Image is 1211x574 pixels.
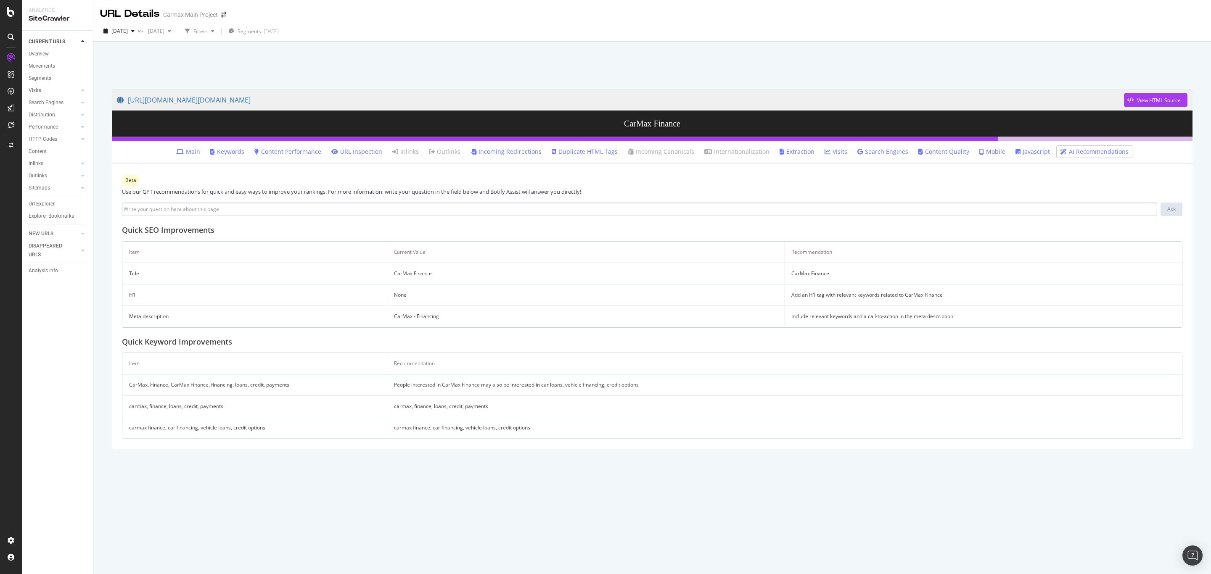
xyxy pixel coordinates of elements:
[29,86,41,95] div: Visits
[29,147,87,156] a: Content
[387,353,1182,374] th: Recommendation
[29,229,79,238] a: NEW URLS
[122,306,387,327] td: Meta description
[225,24,282,38] button: Segments[DATE]
[193,28,208,35] div: Filters
[29,37,79,46] a: CURRENT URLS
[552,147,618,156] a: Duplicate HTML Tags
[254,147,321,156] a: Content Performance
[29,147,47,156] div: Content
[29,14,86,24] div: SiteCrawler
[1137,97,1181,104] div: View HTML Source
[387,306,785,327] td: CarMax - Financing
[112,111,1192,137] h3: CarMax Finance
[138,27,145,34] span: vs
[628,147,694,156] a: Incoming Canonicals
[122,174,140,186] div: warning label
[221,12,226,18] div: arrow-right-arrow-left
[1182,545,1203,566] div: Open Intercom Messenger
[29,171,79,180] a: Outlinks
[145,27,164,34] span: 2025 Feb. 23rd
[29,159,79,168] a: Inlinks
[29,111,55,119] div: Distribution
[29,159,43,168] div: Inlinks
[29,62,87,71] a: Movements
[210,147,244,156] a: Keywords
[29,200,55,208] div: Url Explorer
[29,86,79,95] a: Visits
[29,184,79,192] a: Sitemaps
[122,203,1157,216] input: Write your question here about this page
[29,212,74,221] div: Explorer Bookmarks
[29,266,58,275] div: Analysis Info
[29,123,79,132] a: Performance
[122,374,387,396] td: CarMax, Finance, CarMax Finance, financing, loans, credit, payments
[264,28,279,35] div: [DATE]
[163,11,218,19] div: Carmax Main Project
[785,242,1182,263] th: Recommendation
[29,98,79,107] a: Search Engines
[29,184,50,192] div: Sitemaps
[387,374,1182,396] td: People interested in CarMax Finance may also be interested in car loans, vehicle financing, credi...
[471,147,542,156] a: Incoming Redirections
[785,263,1182,284] td: CarMax Finance
[100,24,138,38] button: [DATE]
[387,242,785,263] th: Current Value
[29,50,87,58] a: Overview
[331,147,382,156] a: URL Inspection
[29,98,63,107] div: Search Engines
[29,266,87,275] a: Analysis Info
[857,147,908,156] a: Search Engines
[29,74,87,83] a: Segments
[918,147,969,156] a: Content Quality
[704,147,769,156] a: Internationalization
[29,212,87,221] a: Explorer Bookmarks
[29,242,79,259] a: DISAPPEARED URLS
[387,284,785,306] td: None
[392,147,419,156] a: Inlinks
[387,417,1182,439] td: carmax finance, car financing, vehicle loans, credit options
[1124,93,1187,107] button: View HTML Source
[429,147,460,156] a: Outlinks
[176,147,200,156] a: Main
[29,50,49,58] div: Overview
[122,338,1182,346] h2: Quick Keyword Improvements
[122,417,387,439] td: carmax finance, car financing, vehicle loans, credit options
[29,74,51,83] div: Segments
[122,353,387,374] th: Item
[29,135,79,144] a: HTTP Codes
[29,123,58,132] div: Performance
[238,28,261,35] span: Segments
[100,7,160,21] div: URL Details
[785,284,1182,306] td: Add an H1 tag with relevant keywords related to CarMax Finance
[29,7,86,14] div: Analytics
[111,27,128,34] span: 2025 Oct. 12th
[1060,147,1129,156] a: AI Recommendations
[122,284,387,306] td: H1
[979,147,1005,156] a: Mobile
[29,37,65,46] div: CURRENT URLS
[29,111,79,119] a: Distribution
[387,396,1182,417] td: carmax, finance, loans, credit, payments
[122,188,1182,196] div: Use our GPT recommendations for quick and easy ways to improve your rankings. For more informatio...
[29,200,87,208] a: Url Explorer
[145,24,175,38] button: [DATE]
[29,242,71,259] div: DISAPPEARED URLS
[1015,147,1050,156] a: Javascript
[125,178,136,183] span: Beta
[122,226,1182,234] h2: Quick SEO Improvements
[785,306,1182,327] td: Include relevant keywords and a call-to-action in the meta description
[182,24,218,38] button: Filters
[1167,205,1176,213] div: Ask
[29,171,47,180] div: Outlinks
[29,62,55,71] div: Movements
[122,242,387,263] th: Item
[29,135,57,144] div: HTTP Codes
[29,229,53,238] div: NEW URLS
[1161,203,1182,216] button: Ask
[825,147,847,156] a: Visits
[122,263,387,284] td: Title
[122,396,387,417] td: carmax, finance, loans, credit, payments
[387,263,785,284] td: CarMax Finance
[780,147,814,156] a: Extraction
